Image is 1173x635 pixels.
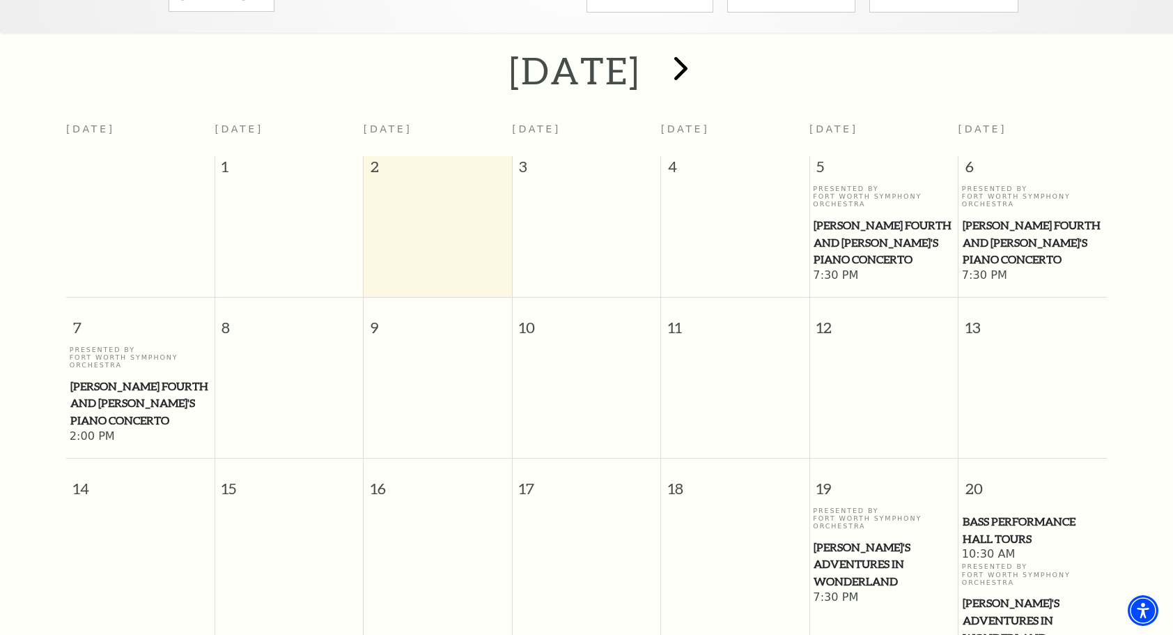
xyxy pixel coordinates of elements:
[215,156,363,184] span: 1
[654,46,705,95] button: next
[661,459,809,507] span: 18
[810,156,958,184] span: 5
[814,217,954,268] span: [PERSON_NAME] Fourth and [PERSON_NAME]'s Piano Concerto
[813,590,954,606] span: 7:30 PM
[661,298,809,346] span: 11
[66,298,215,346] span: 7
[810,298,958,346] span: 12
[962,185,1103,208] p: Presented By Fort Worth Symphony Orchestra
[512,123,561,135] span: [DATE]
[958,298,1107,346] span: 13
[962,563,1103,586] p: Presented By Fort Worth Symphony Orchestra
[215,298,363,346] span: 8
[814,539,954,590] span: [PERSON_NAME]'s Adventures in Wonderland
[962,547,1103,563] span: 10:30 AM
[958,123,1007,135] span: [DATE]
[364,123,412,135] span: [DATE]
[66,115,215,156] th: [DATE]
[70,429,211,445] span: 2:00 PM
[813,185,954,208] p: Presented By Fort Worth Symphony Orchestra
[513,459,660,507] span: 17
[513,298,660,346] span: 10
[70,378,210,429] span: [PERSON_NAME] Fourth and [PERSON_NAME]'s Piano Concerto
[958,459,1107,507] span: 20
[513,156,660,184] span: 3
[963,217,1103,268] span: [PERSON_NAME] Fourth and [PERSON_NAME]'s Piano Concerto
[70,346,211,369] p: Presented By Fort Worth Symphony Orchestra
[963,513,1103,547] span: Bass Performance Hall Tours
[661,123,710,135] span: [DATE]
[958,156,1107,184] span: 6
[215,123,263,135] span: [DATE]
[66,459,215,507] span: 14
[809,123,858,135] span: [DATE]
[813,507,954,530] p: Presented By Fort Worth Symphony Orchestra
[962,268,1103,284] span: 7:30 PM
[364,298,511,346] span: 9
[215,459,363,507] span: 15
[509,48,641,93] h2: [DATE]
[661,156,809,184] span: 4
[1128,595,1158,626] div: Accessibility Menu
[364,459,511,507] span: 16
[364,156,511,184] span: 2
[810,459,958,507] span: 19
[813,268,954,284] span: 7:30 PM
